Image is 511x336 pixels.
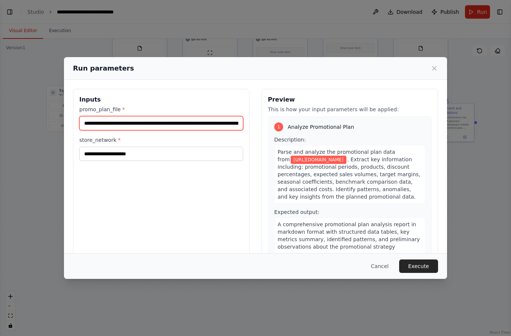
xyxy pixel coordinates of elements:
span: A comprehensive promotional plan analysis report in markdown format with structured data tables, ... [278,221,420,250]
button: Cancel [365,259,395,273]
p: This is how your input parameters will be applied: [268,106,432,113]
span: Analyze Promotional Plan [288,123,354,131]
h3: Inputs [79,95,243,104]
button: Execute [399,259,438,273]
span: Variable: promo_plan_file [291,156,346,164]
label: store_network [79,136,243,144]
h3: Preview [268,95,432,104]
label: promo_plan_file [79,106,243,113]
span: Description: [274,137,306,143]
span: Expected output: [274,209,319,215]
span: . Extract key information including: promotional periods, products, discount percentages, expecte... [278,156,420,200]
h2: Run parameters [73,63,134,74]
div: 1 [274,122,283,131]
span: Parse and analyze the promotional plan data from [278,149,395,162]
